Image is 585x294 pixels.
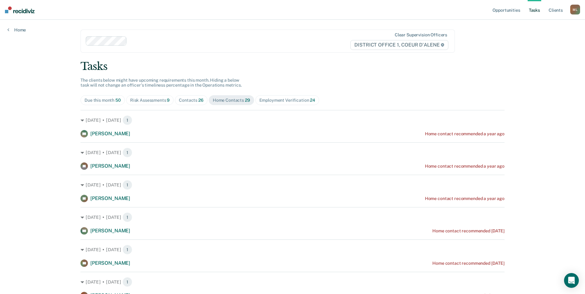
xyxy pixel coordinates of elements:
[167,98,170,103] span: 9
[5,6,35,13] img: Recidiviz
[90,260,130,266] span: [PERSON_NAME]
[80,148,505,157] div: [DATE] • [DATE] 1
[179,98,204,103] div: Contacts
[7,27,26,33] a: Home
[245,98,250,103] span: 29
[432,228,505,234] div: Home contact recommended [DATE]
[80,60,505,73] div: Tasks
[310,98,315,103] span: 24
[122,148,132,157] span: 1
[564,273,579,288] div: Open Intercom Messenger
[80,277,505,287] div: [DATE] • [DATE] 1
[84,98,121,103] div: Due this month
[80,115,505,125] div: [DATE] • [DATE] 1
[570,5,580,14] button: ML
[80,78,242,88] span: The clients below might have upcoming requirements this month. Hiding a below task will not chang...
[122,212,132,222] span: 1
[90,228,130,234] span: [PERSON_NAME]
[213,98,250,103] div: Home Contacts
[425,131,505,137] div: Home contact recommended a year ago
[130,98,170,103] div: Risk Assessments
[198,98,204,103] span: 26
[122,180,132,190] span: 1
[425,164,505,169] div: Home contact recommended a year ago
[259,98,315,103] div: Employment Verification
[115,98,121,103] span: 50
[395,32,447,38] div: Clear supervision officers
[570,5,580,14] div: M L
[350,40,448,50] span: DISTRICT OFFICE 1, COEUR D'ALENE
[80,180,505,190] div: [DATE] • [DATE] 1
[425,196,505,201] div: Home contact recommended a year ago
[90,131,130,137] span: [PERSON_NAME]
[80,212,505,222] div: [DATE] • [DATE] 1
[432,261,505,266] div: Home contact recommended [DATE]
[122,245,132,255] span: 1
[90,195,130,201] span: [PERSON_NAME]
[80,245,505,255] div: [DATE] • [DATE] 1
[122,277,132,287] span: 1
[90,163,130,169] span: [PERSON_NAME]
[122,115,132,125] span: 1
